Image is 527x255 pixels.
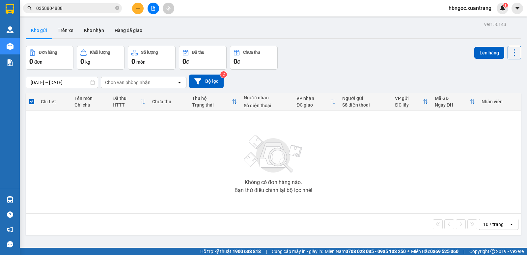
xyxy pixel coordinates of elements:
div: Nhân viên [482,99,518,104]
img: logo-vxr [6,4,14,14]
button: Số lượng0món [128,46,176,70]
span: món [136,59,146,65]
div: Ghi chú [74,102,106,108]
span: kg [85,59,90,65]
button: aim [163,3,174,14]
span: Miền Bắc [411,248,458,255]
div: VP gửi [395,96,423,101]
button: Hàng đã giao [109,22,148,38]
div: Đã thu [113,96,141,101]
svg: open [509,222,514,227]
img: warehouse-icon [7,196,14,203]
input: Tìm tên, số ĐT hoặc mã đơn [36,5,114,12]
div: Mã GD [435,96,470,101]
span: question-circle [7,211,13,218]
img: icon-new-feature [500,5,506,11]
span: Miền Nam [325,248,406,255]
div: HTTT [113,102,141,108]
div: VP nhận [296,96,330,101]
span: file-add [151,6,155,11]
button: Kho gửi [26,22,52,38]
div: Thu hộ [192,96,232,101]
div: Khối lượng [90,50,110,55]
span: aim [166,6,171,11]
div: Người nhận [244,95,290,100]
div: Số điện thoại [244,103,290,108]
div: Số lượng [141,50,158,55]
th: Toggle SortBy [431,93,478,111]
strong: 1900 633 818 [233,249,261,254]
div: Không có đơn hàng nào. [245,180,302,185]
div: ver 1.8.143 [484,21,506,28]
span: 0 [29,57,33,65]
div: Người gửi [342,96,388,101]
div: Trạng thái [192,102,232,108]
div: Đã thu [192,50,204,55]
span: đ [186,59,189,65]
sup: 1 [503,3,508,8]
span: 0 [182,57,186,65]
span: Cung cấp máy in - giấy in: [272,248,323,255]
span: copyright [490,249,495,254]
div: Chọn văn phòng nhận [105,79,151,86]
span: close-circle [115,5,119,12]
th: Toggle SortBy [392,93,431,111]
span: đơn [34,59,42,65]
button: Khối lượng0kg [77,46,125,70]
div: ĐC giao [296,102,330,108]
span: notification [7,226,13,233]
button: Đơn hàng0đơn [26,46,73,70]
span: 0 [131,57,135,65]
div: 10 / trang [483,221,504,228]
div: Đơn hàng [39,50,57,55]
button: Trên xe [52,22,79,38]
span: hbngoc.xuantrang [443,4,497,12]
span: ⚪️ [407,250,409,253]
span: plus [136,6,140,11]
button: Lên hàng [474,47,504,59]
button: Chưa thu0đ [230,46,278,70]
span: 1 [504,3,507,8]
div: ĐC lấy [395,102,423,108]
span: 0 [234,57,237,65]
th: Toggle SortBy [109,93,149,111]
button: file-add [148,3,159,14]
div: Chi tiết [41,99,68,104]
th: Toggle SortBy [293,93,339,111]
img: warehouse-icon [7,26,14,33]
img: solution-icon [7,59,14,66]
div: Chưa thu [243,50,260,55]
button: Đã thu0đ [179,46,227,70]
button: Bộ lọc [189,75,224,88]
button: caret-down [512,3,523,14]
span: message [7,241,13,247]
div: Chưa thu [152,99,185,104]
div: Số điện thoại [342,102,388,108]
svg: open [177,80,182,85]
button: plus [132,3,144,14]
span: Hỗ trợ kỹ thuật: [200,248,261,255]
span: close-circle [115,6,119,10]
th: Toggle SortBy [189,93,240,111]
span: 0 [80,57,84,65]
sup: 2 [220,71,227,78]
span: | [266,248,267,255]
strong: 0708 023 035 - 0935 103 250 [346,249,406,254]
span: search [27,6,32,11]
strong: 0369 525 060 [430,249,458,254]
div: Ngày ĐH [435,102,470,108]
img: svg+xml;base64,PHN2ZyBjbGFzcz0ibGlzdC1wbHVnX19zdmciIHhtbG5zPSJodHRwOi8vd3d3LnczLm9yZy8yMDAwL3N2Zy... [240,131,306,177]
img: warehouse-icon [7,43,14,50]
div: Tên món [74,96,106,101]
span: caret-down [514,5,520,11]
span: đ [237,59,240,65]
input: Select a date range. [26,77,98,88]
span: | [463,248,464,255]
button: Kho nhận [79,22,109,38]
div: Bạn thử điều chỉnh lại bộ lọc nhé! [235,188,312,193]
